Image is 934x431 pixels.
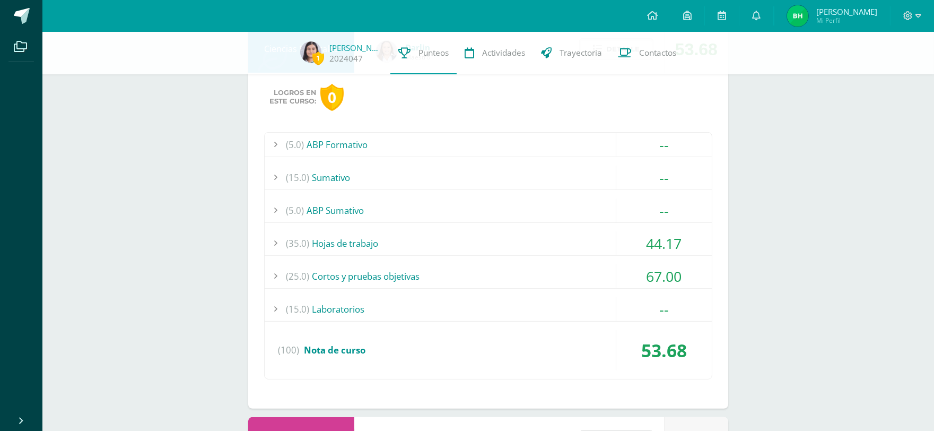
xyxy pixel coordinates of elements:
[418,47,449,58] span: Punteos
[286,264,309,288] span: (25.0)
[390,32,457,74] a: Punteos
[265,166,712,189] div: Sumativo
[265,199,712,222] div: ABP Sumativo
[286,231,309,255] span: (35.0)
[265,264,712,288] div: Cortos y pruebas objetivas
[616,264,712,288] div: 67.00
[269,89,316,106] span: Logros en este curso:
[482,47,525,58] span: Actividades
[616,231,712,255] div: 44.17
[639,47,676,58] span: Contactos
[560,47,602,58] span: Trayectoria
[320,84,344,111] div: 0
[616,330,712,370] div: 53.68
[265,297,712,321] div: Laboratorios
[616,166,712,189] div: --
[816,6,877,17] span: [PERSON_NAME]
[265,133,712,157] div: ABP Formativo
[304,344,365,356] span: Nota de curso
[286,297,309,321] span: (15.0)
[300,41,321,63] img: 130fd304cb0ced827fbe32d75afe8404.png
[286,133,304,157] span: (5.0)
[457,32,533,74] a: Actividades
[616,133,712,157] div: --
[616,297,712,321] div: --
[616,199,712,222] div: --
[787,5,808,27] img: 7e8f4bfdf5fac32941a4a2fa2799f9b6.png
[278,330,299,370] span: (100)
[533,32,610,74] a: Trayectoria
[286,166,309,189] span: (15.0)
[329,42,382,53] a: [PERSON_NAME]
[329,53,363,64] a: 2024047
[286,199,304,222] span: (5.0)
[265,231,712,255] div: Hojas de trabajo
[312,51,324,65] span: 1
[816,16,877,25] span: Mi Perfil
[610,32,684,74] a: Contactos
